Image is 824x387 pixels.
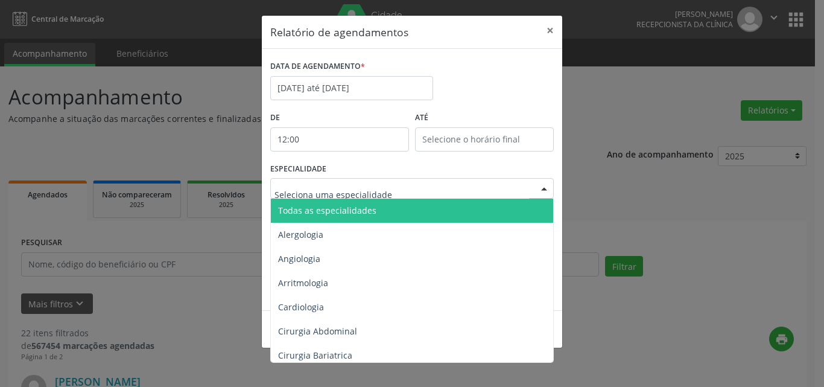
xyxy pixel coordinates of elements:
[538,16,562,45] button: Close
[274,182,529,206] input: Seleciona uma especialidade
[270,76,433,100] input: Selecione uma data ou intervalo
[278,253,320,264] span: Angiologia
[270,127,409,152] input: Selecione o horário inicial
[278,205,376,216] span: Todas as especialidades
[270,160,326,179] label: ESPECIALIDADE
[278,350,352,361] span: Cirurgia Bariatrica
[270,57,365,76] label: DATA DE AGENDAMENTO
[415,127,554,152] input: Selecione o horário final
[278,229,323,240] span: Alergologia
[278,325,357,337] span: Cirurgia Abdominal
[270,24,408,40] h5: Relatório de agendamentos
[270,109,409,127] label: De
[278,301,324,313] span: Cardiologia
[415,109,554,127] label: ATÉ
[278,277,328,289] span: Arritmologia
